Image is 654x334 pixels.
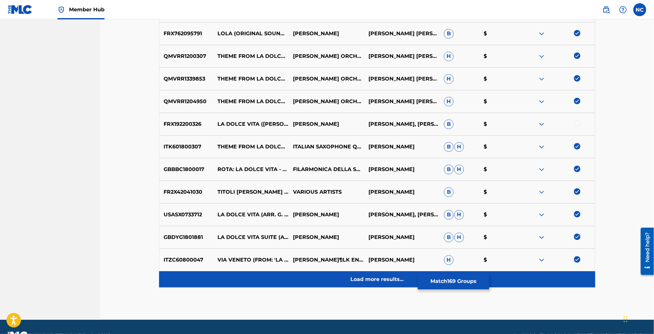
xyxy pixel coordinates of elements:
[574,166,580,172] img: deselect
[479,211,519,219] p: $
[8,5,33,14] img: MLC Logo
[289,98,364,105] p: [PERSON_NAME] ORCHESTRA
[159,233,214,241] p: GBDYG1801881
[159,188,214,196] p: FR2X42041030
[444,74,454,84] span: H
[479,256,519,264] p: $
[479,143,519,151] p: $
[617,3,629,16] div: Help
[213,143,289,151] p: THEME FROM LA DOLCE VITA (ARR. FOR SAXOPHONE QUARTET)
[418,273,489,289] button: Match169 Groups
[364,166,440,173] p: [PERSON_NAME]
[213,75,289,83] p: THEME FROM LA DOLCE VITA
[364,233,440,241] p: [PERSON_NAME]
[538,188,546,196] img: expand
[538,52,546,60] img: expand
[600,3,613,16] a: Public Search
[479,52,519,60] p: $
[213,120,289,128] p: LA DOLCE VITA ([PERSON_NAME]) : VIA [GEOGRAPHIC_DATA] E I NOBILI
[444,232,454,242] span: B
[213,211,289,219] p: LA DOLCE VITA (ARR. G. INDULTI): LA DOLCE VITA (ARR. FOR SAXOPHONE AND ORCHESTRA)
[574,188,580,195] img: deselect
[622,303,654,334] iframe: Chat Widget
[444,97,454,106] span: H
[289,166,364,173] p: FILARMONICA DELLA SCALA & [PERSON_NAME]
[364,211,440,219] p: [PERSON_NAME], [PERSON_NAME]
[289,30,364,38] p: [PERSON_NAME]
[636,225,654,277] iframe: Resource Center
[444,119,454,129] span: B
[444,255,454,265] span: H
[289,188,364,196] p: VARIOUS ARTISTS
[574,211,580,217] img: deselect
[350,275,404,283] p: Load more results...
[57,6,65,14] img: Top Rightsholder
[574,256,580,263] img: deselect
[289,233,364,241] p: [PERSON_NAME]
[479,75,519,83] p: $
[213,52,289,60] p: THEME FROM LA DOLCE VITA
[213,30,289,38] p: LOLA (ORIGINAL SOUNDTRACK FROM 'LA DOLCE VITA')
[364,120,440,128] p: [PERSON_NAME], [PERSON_NAME]
[159,75,214,83] p: QMVRR1339853
[479,166,519,173] p: $
[444,142,454,152] span: B
[289,256,364,264] p: [PERSON_NAME]¶LK ENSEMBLE
[364,188,440,196] p: [PERSON_NAME]
[538,166,546,173] img: expand
[454,165,464,174] span: H
[622,303,654,334] div: Widget chat
[624,309,628,329] div: Trascina
[69,6,105,13] span: Member Hub
[454,210,464,220] span: H
[479,30,519,38] p: $
[364,98,440,105] p: [PERSON_NAME] [PERSON_NAME] [PERSON_NAME]
[444,51,454,61] span: H
[574,52,580,59] img: deselect
[364,75,440,83] p: [PERSON_NAME] [PERSON_NAME] [PERSON_NAME]
[538,233,546,241] img: expand
[213,98,289,105] p: THEME FROM LA DOLCE VITA
[538,211,546,219] img: expand
[364,256,440,264] p: [PERSON_NAME]
[159,52,214,60] p: QMVRR1200307
[444,210,454,220] span: B
[538,120,546,128] img: expand
[159,211,214,219] p: USASX0733712
[213,166,289,173] p: ROTA: LA DOLCE VITA - SUITE - 7. PARLAMI DI ME
[159,30,214,38] p: FRX762095791
[289,52,364,60] p: [PERSON_NAME] ORCHESTRA
[159,120,214,128] p: FRX192200326
[479,233,519,241] p: $
[159,256,214,264] p: ITZC60800047
[289,75,364,83] p: [PERSON_NAME] ORCHESTRA
[454,142,464,152] span: H
[479,188,519,196] p: $
[574,233,580,240] img: deselect
[454,232,464,242] span: H
[574,98,580,104] img: deselect
[538,256,546,264] img: expand
[364,30,440,38] p: [PERSON_NAME] [PERSON_NAME]
[444,187,454,197] span: B
[479,98,519,105] p: $
[538,30,546,38] img: expand
[619,6,627,14] img: help
[574,75,580,81] img: deselect
[289,143,364,151] p: ITALIAN SAXOPHONE QUARTET
[289,211,364,219] p: [PERSON_NAME]
[364,52,440,60] p: [PERSON_NAME] [PERSON_NAME] VERDE E.VERDE [PERSON_NAME]
[213,188,289,196] p: TITOLI [PERSON_NAME] (ORIGINAL SOUNDTRACK FROM 'LA DOLCE VITA')
[364,143,440,151] p: [PERSON_NAME]
[538,143,546,151] img: expand
[574,143,580,149] img: deselect
[633,3,646,16] div: User Menu
[444,29,454,38] span: B
[574,30,580,36] img: deselect
[159,143,214,151] p: ITK601800307
[159,98,214,105] p: QMVRR1204950
[289,120,364,128] p: [PERSON_NAME]
[444,165,454,174] span: B
[479,120,519,128] p: $
[213,256,289,264] p: VIA VENETO (FROM: 'LA DOLCE VITA', 1960) (ORIGINAL VERSION)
